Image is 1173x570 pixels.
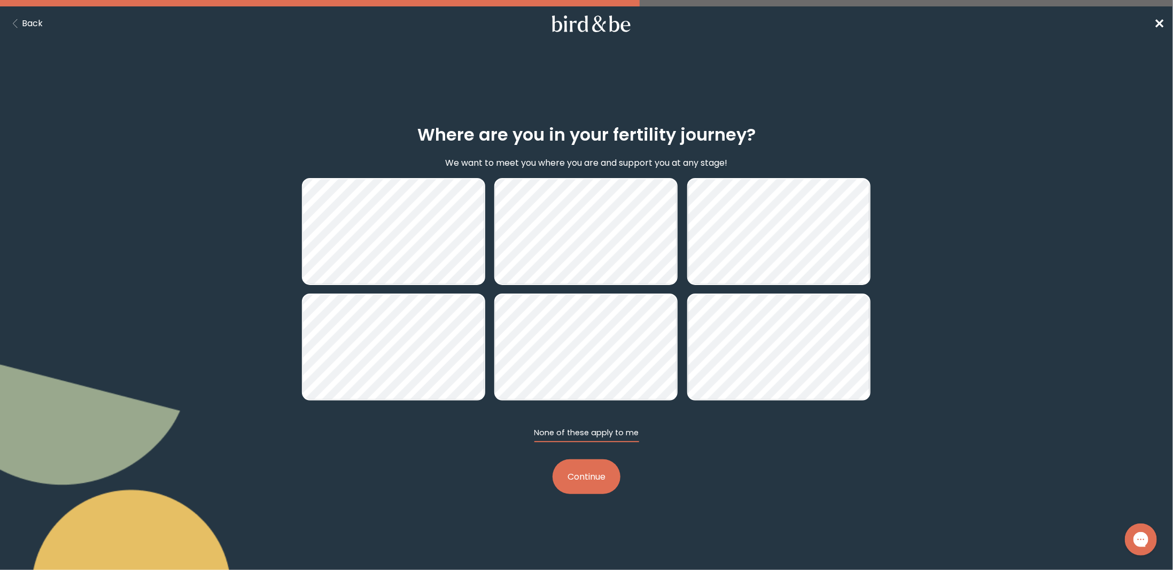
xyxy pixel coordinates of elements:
[1154,14,1164,33] a: ✕
[534,427,639,442] button: None of these apply to me
[9,17,43,30] button: Back Button
[446,156,728,170] p: We want to meet you where you are and support you at any stage!
[553,459,620,494] button: Continue
[417,122,756,148] h2: Where are you in your fertility journey?
[1120,520,1162,559] iframe: Gorgias live chat messenger
[1154,15,1164,33] span: ✕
